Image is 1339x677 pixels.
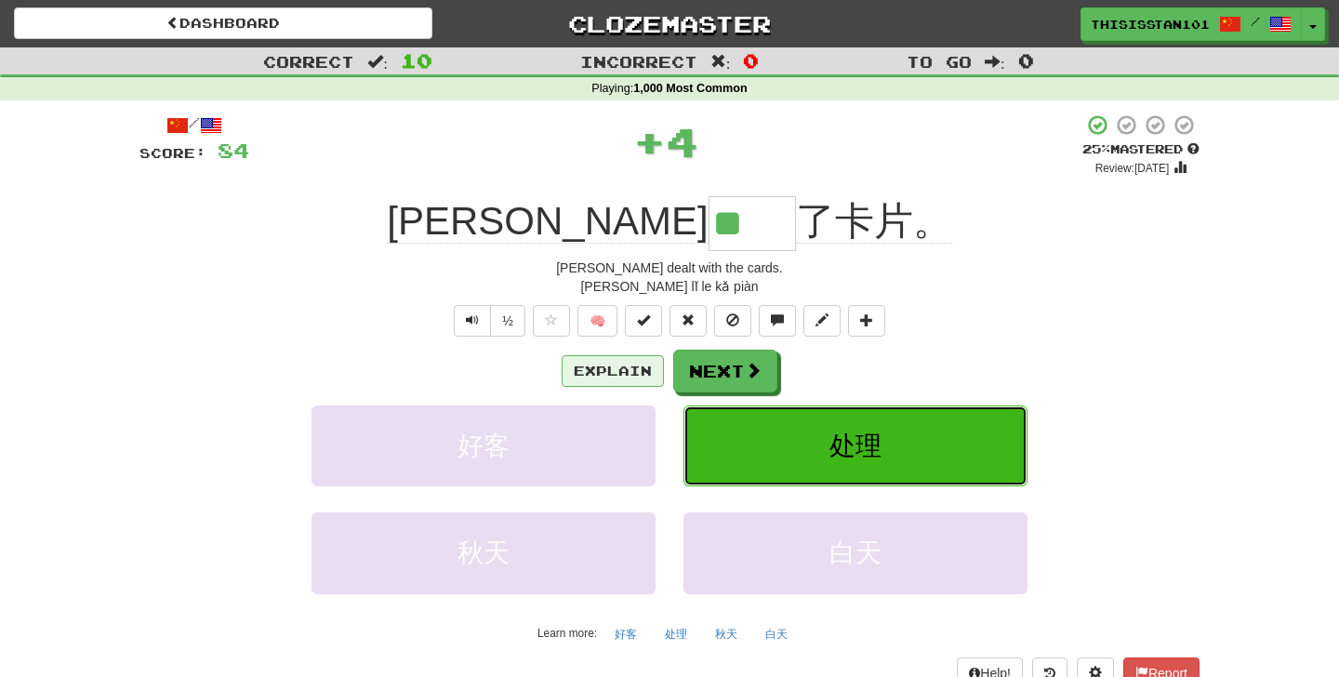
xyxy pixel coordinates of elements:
button: Add to collection (alt+a) [848,305,885,337]
span: 秋天 [457,538,510,567]
span: 84 [218,139,249,162]
span: 了卡片。 [796,199,952,244]
button: Next [673,350,777,392]
button: 好客 [604,620,647,648]
span: 白天 [829,538,882,567]
div: [PERSON_NAME] lǐ le kǎ piàn [139,277,1200,296]
button: 处理 [683,405,1027,486]
button: 白天 [683,512,1027,593]
button: 白天 [755,620,798,648]
a: thisisstan101 / [1080,7,1302,41]
span: Score: [139,145,206,161]
button: ½ [490,305,525,337]
span: : [710,54,731,70]
button: Explain [562,355,664,387]
span: Incorrect [580,52,697,71]
span: 处理 [829,431,882,460]
span: To go [907,52,972,71]
a: Clozemaster [460,7,879,40]
div: / [139,113,249,137]
button: 🧠 [577,305,617,337]
button: 处理 [655,620,697,648]
span: : [985,54,1005,70]
span: 4 [666,118,698,165]
span: : [367,54,388,70]
button: Play sentence audio (ctl+space) [454,305,491,337]
span: 10 [401,49,432,72]
div: Mastered [1082,141,1200,158]
a: Dashboard [14,7,432,39]
button: Favorite sentence (alt+f) [533,305,570,337]
span: [PERSON_NAME] [387,199,708,244]
button: Discuss sentence (alt+u) [759,305,796,337]
strong: 1,000 Most Common [633,82,747,95]
small: Learn more: [537,627,597,640]
span: Correct [263,52,354,71]
span: 好客 [457,431,510,460]
span: 0 [743,49,759,72]
span: thisisstan101 [1091,16,1210,33]
span: + [633,113,666,169]
button: Edit sentence (alt+d) [803,305,841,337]
button: 秋天 [705,620,748,648]
span: 25 % [1082,141,1110,156]
div: Text-to-speech controls [450,305,525,337]
div: [PERSON_NAME] dealt with the cards. [139,259,1200,277]
button: 秋天 [312,512,656,593]
span: 0 [1018,49,1034,72]
button: 好客 [312,405,656,486]
small: Review: [DATE] [1095,162,1170,175]
span: / [1251,15,1260,28]
button: Reset to 0% Mastered (alt+r) [669,305,707,337]
button: Ignore sentence (alt+i) [714,305,751,337]
button: Set this sentence to 100% Mastered (alt+m) [625,305,662,337]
